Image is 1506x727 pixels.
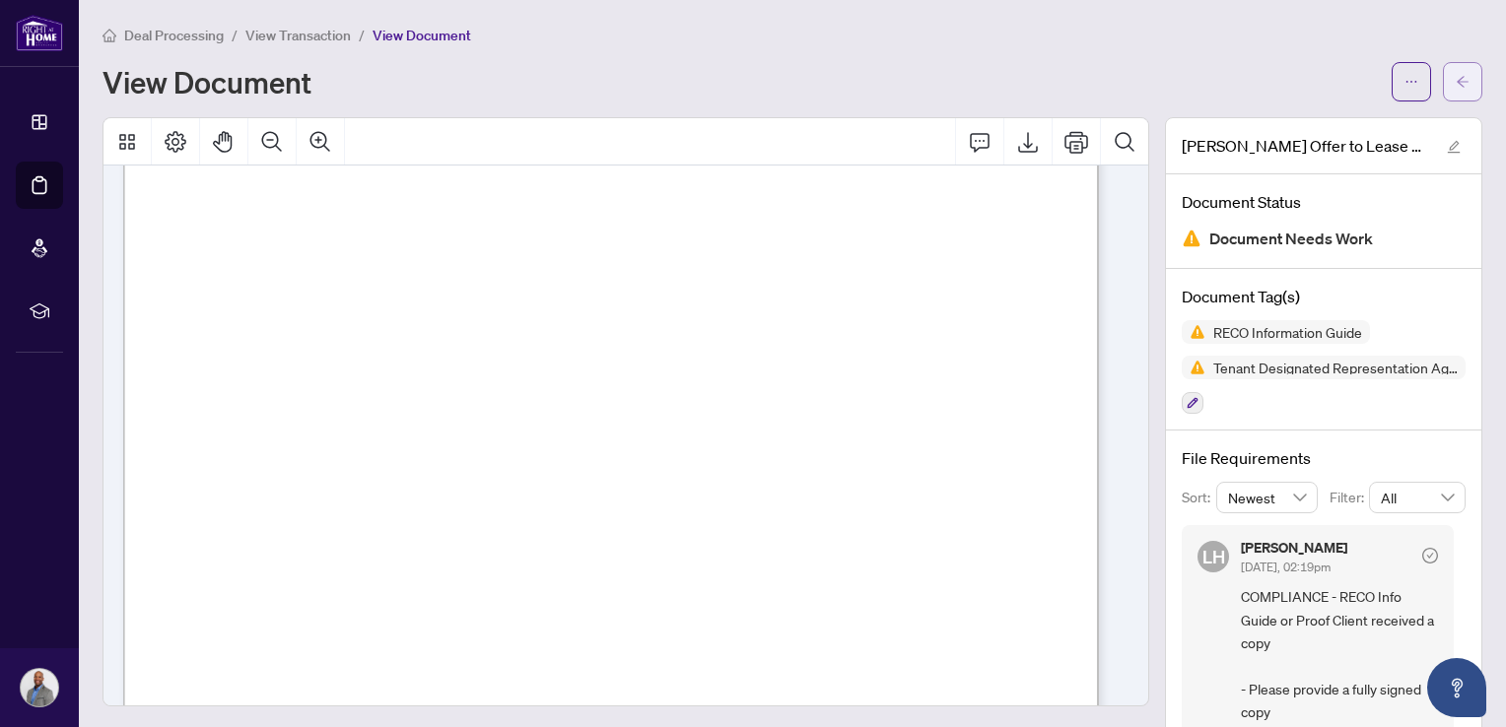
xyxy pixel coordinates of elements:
span: ellipsis [1404,75,1418,89]
span: Tenant Designated Representation Agreement [1205,361,1466,374]
span: Deal Processing [124,27,224,44]
span: All [1381,483,1454,512]
p: Filter: [1330,487,1369,508]
img: logo [16,15,63,51]
img: Status Icon [1182,356,1205,379]
img: Status Icon [1182,320,1205,344]
h1: View Document [103,66,311,98]
img: Profile Icon [21,669,58,706]
li: / [232,24,238,46]
span: Newest [1228,483,1307,512]
span: COMPLIANCE - RECO Info Guide or Proof Client received a copy - Please provide a fully signed copy [1241,585,1438,723]
span: RECO Information Guide [1205,325,1370,339]
span: edit [1447,140,1461,154]
img: Document Status [1182,229,1201,248]
h4: Document Tag(s) [1182,285,1466,308]
li: / [359,24,365,46]
span: Document Needs Work [1209,226,1373,252]
span: LH [1202,543,1225,570]
h5: [PERSON_NAME] [1241,541,1347,555]
h4: Document Status [1182,190,1466,214]
h4: File Requirements [1182,446,1466,470]
span: arrow-left [1456,75,1470,89]
p: Sort: [1182,487,1216,508]
span: [DATE], 02:19pm [1241,560,1331,574]
span: View Document [373,27,471,44]
span: home [103,29,116,42]
span: [PERSON_NAME] Offer to Lease 3360 Credit Woodlands.pdf [1182,134,1428,158]
button: Open asap [1427,658,1486,717]
span: check-circle [1422,548,1438,563]
span: View Transaction [245,27,351,44]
